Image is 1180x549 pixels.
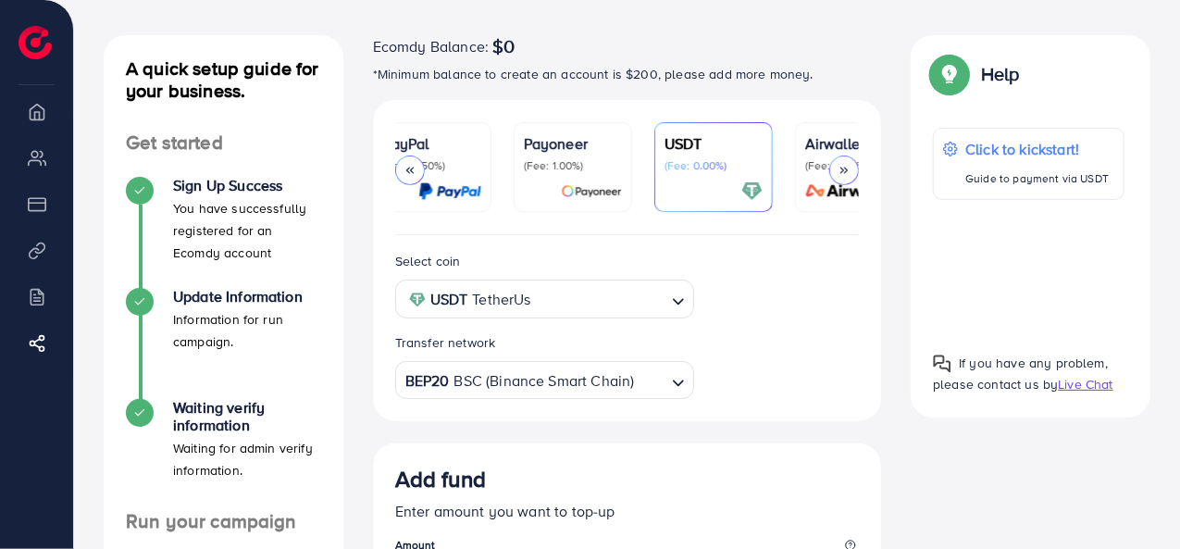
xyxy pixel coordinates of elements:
[492,35,515,57] span: $0
[665,158,763,173] p: (Fee: 0.00%)
[383,158,481,173] p: (Fee: 4.50%)
[561,181,622,202] img: card
[373,35,489,57] span: Ecomdy Balance:
[405,368,450,394] strong: BEP20
[800,181,903,202] img: card
[418,181,481,202] img: card
[933,57,966,91] img: Popup guide
[19,26,52,59] img: logo
[373,63,882,85] p: *Minimum balance to create an account is $200, please add more money.
[395,466,486,493] h3: Add fund
[637,367,665,395] input: Search for option
[104,399,343,510] li: Waiting verify information
[430,286,468,313] strong: USDT
[383,132,481,155] p: PayPal
[805,132,903,155] p: Airwallex
[965,138,1109,160] p: Click to kickstart!
[395,361,695,399] div: Search for option
[524,132,622,155] p: Payoneer
[395,252,461,270] label: Select coin
[173,197,321,264] p: You have successfully registered for an Ecomdy account
[395,280,695,318] div: Search for option
[173,308,321,353] p: Information for run campaign.
[104,510,343,533] h4: Run your campaign
[409,292,426,308] img: coin
[472,286,530,313] span: TetherUs
[741,181,763,202] img: card
[933,355,951,373] img: Popup guide
[173,437,321,481] p: Waiting for admin verify information.
[665,132,763,155] p: USDT
[933,354,1108,393] span: If you have any problem, please contact us by
[1101,466,1166,535] iframe: Chat
[395,500,860,522] p: Enter amount you want to top-up
[537,285,665,314] input: Search for option
[104,57,343,102] h4: A quick setup guide for your business.
[805,158,903,173] p: (Fee: 0.00%)
[965,168,1109,190] p: Guide to payment via USDT
[104,131,343,155] h4: Get started
[395,333,496,352] label: Transfer network
[104,288,343,399] li: Update Information
[524,158,622,173] p: (Fee: 1.00%)
[173,399,321,434] h4: Waiting verify information
[173,288,321,306] h4: Update Information
[454,368,635,394] span: BSC (Binance Smart Chain)
[1058,375,1112,393] span: Live Chat
[981,63,1020,85] p: Help
[104,177,343,288] li: Sign Up Success
[173,177,321,194] h4: Sign Up Success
